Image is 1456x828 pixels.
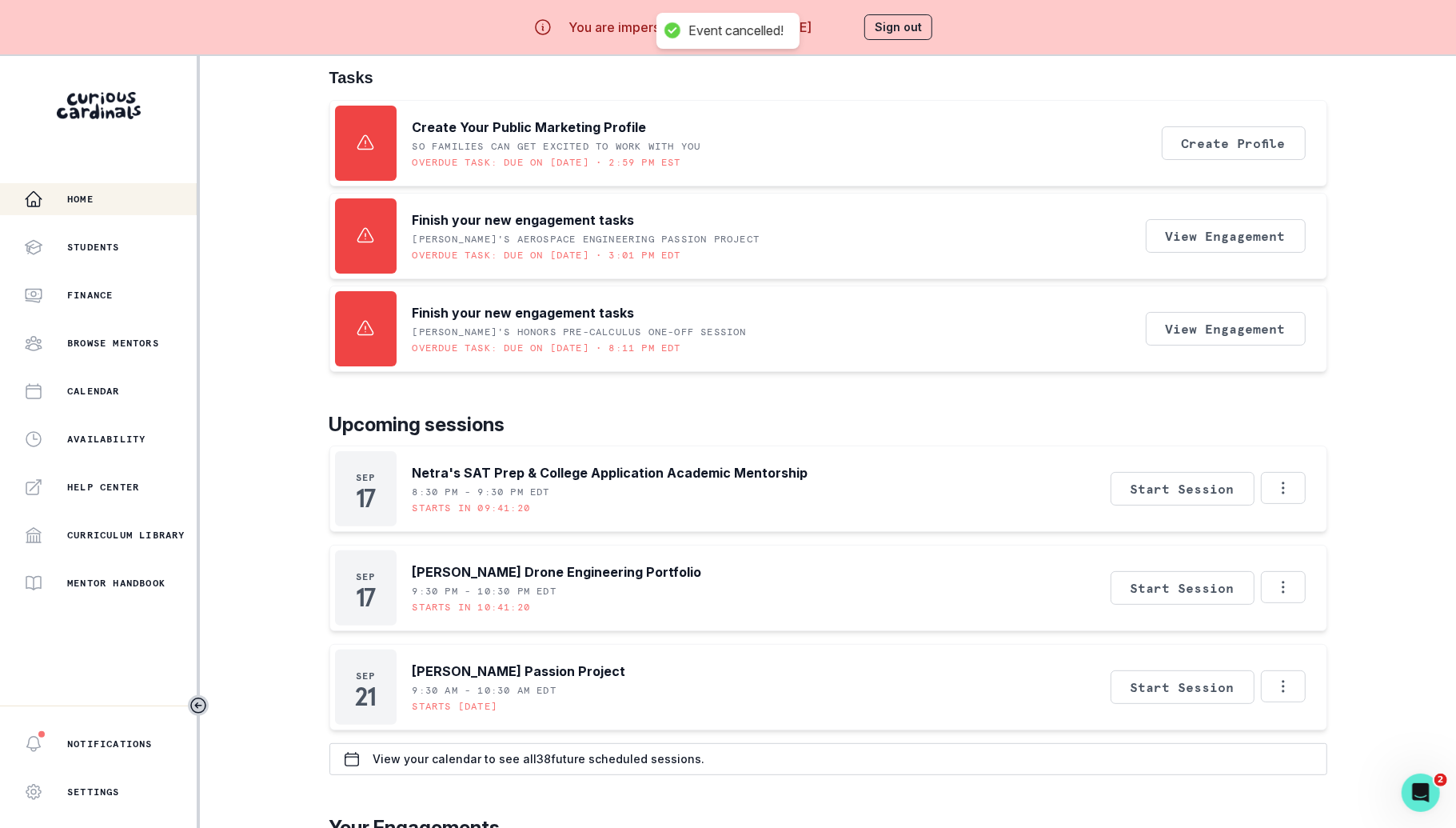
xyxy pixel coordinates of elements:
p: Browse Mentors [67,337,159,350]
button: Options [1261,472,1306,504]
p: SO FAMILIES CAN GET EXCITED TO WORK WITH YOU [413,140,701,153]
p: Calendar [67,385,120,398]
p: Home [67,193,94,206]
p: Settings [67,786,120,798]
p: Finish your new engagement tasks [413,210,635,230]
p: Netra's SAT Prep & College Application Academic Mentorship [413,463,808,482]
p: Notifications [67,738,153,750]
p: 17 [356,590,375,606]
p: Starts [DATE] [413,700,498,713]
p: Overdue task: Due on [DATE] • 2:59 PM EST [413,156,681,169]
p: Students [67,241,120,254]
h1: Tasks [329,68,1327,87]
p: Curriculum Library [67,529,185,542]
p: Availability [67,433,146,446]
p: Overdue task: Due on [DATE] • 8:11 PM EDT [413,342,681,354]
button: Toggle sidebar [188,695,209,716]
p: 9:30 PM - 10:30 PM EDT [413,585,556,598]
p: Mentor Handbook [67,577,166,590]
p: Create Your Public Marketing Profile [413,118,647,137]
button: Start Session [1111,571,1255,605]
button: Start Session [1111,472,1255,506]
p: [PERSON_NAME]'s Honors Pre-Calculus One-Off Session [413,326,747,338]
p: Finish your new engagement tasks [413,303,635,322]
p: 8:30 PM - 9:30 PM EDT [413,486,550,498]
p: [PERSON_NAME] Drone Engineering Portfolio [413,562,702,582]
button: View Engagement [1146,219,1306,253]
iframe: Intercom live chat [1402,774,1440,812]
button: Options [1261,571,1306,603]
button: Options [1261,670,1306,702]
p: [PERSON_NAME]'s Aerospace Engineering Passion Project [413,233,760,246]
p: 21 [355,689,375,705]
div: Event cancelled! [688,22,784,39]
button: Create Profile [1162,126,1306,160]
p: Overdue task: Due on [DATE] • 3:01 PM EDT [413,249,681,262]
button: Start Session [1111,670,1255,704]
p: [PERSON_NAME] Passion Project [413,662,626,681]
p: View your calendar to see all 38 future scheduled sessions. [373,753,705,766]
button: View Engagement [1146,312,1306,346]
p: Starts in 10:41:20 [413,601,531,614]
p: Upcoming sessions [329,410,1327,439]
p: Help Center [67,481,139,494]
p: You are impersonating [PERSON_NAME] [568,18,812,37]
p: 17 [356,490,375,506]
p: 9:30 AM - 10:30 AM EDT [413,684,556,697]
p: Starts in 09:41:20 [413,502,531,514]
p: Finance [67,289,113,302]
p: Sep [356,471,376,484]
span: 2 [1434,774,1447,786]
p: Sep [356,670,376,682]
p: Sep [356,570,376,583]
img: Curious Cardinals Logo [57,92,141,119]
button: Sign out [864,14,932,40]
